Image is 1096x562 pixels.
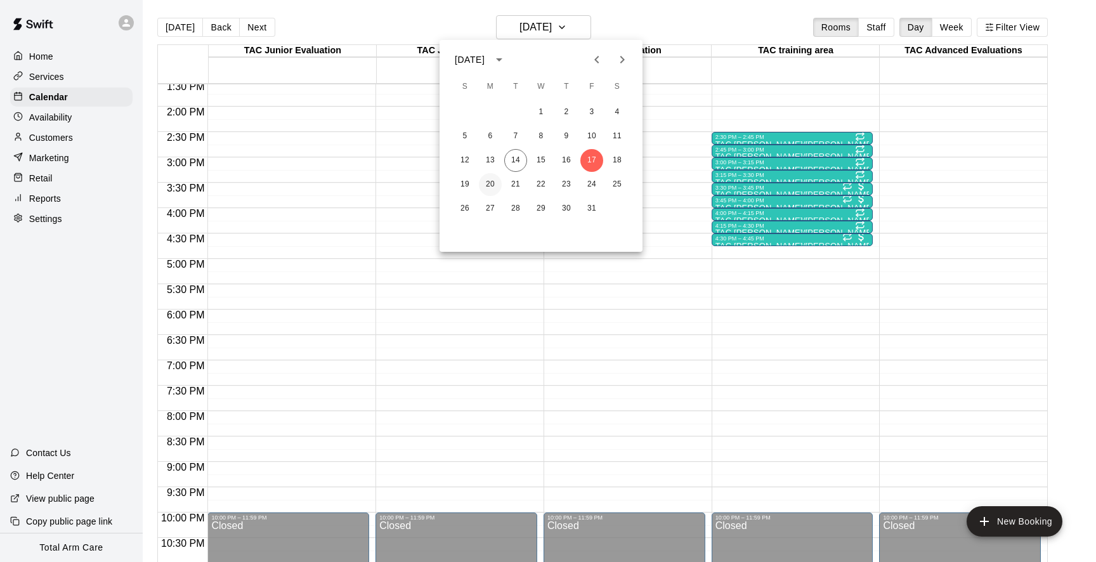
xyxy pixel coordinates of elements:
button: 10 [580,125,603,148]
span: Sunday [453,74,476,100]
button: 25 [606,173,629,196]
button: 14 [504,149,527,172]
button: 3 [580,101,603,124]
button: 1 [530,101,552,124]
span: Saturday [606,74,629,100]
button: 11 [606,125,629,148]
button: 23 [555,173,578,196]
span: Tuesday [504,74,527,100]
button: Previous month [584,47,610,72]
span: Friday [580,74,603,100]
button: 12 [453,149,476,172]
button: 13 [479,149,502,172]
button: 21 [504,173,527,196]
button: 27 [479,197,502,220]
button: 31 [580,197,603,220]
button: 30 [555,197,578,220]
button: 16 [555,149,578,172]
button: 5 [453,125,476,148]
button: 24 [580,173,603,196]
span: Thursday [555,74,578,100]
button: 22 [530,173,552,196]
span: Monday [479,74,502,100]
button: 17 [580,149,603,172]
button: 9 [555,125,578,148]
button: Next month [610,47,635,72]
button: 26 [453,197,476,220]
button: 20 [479,173,502,196]
button: 6 [479,125,502,148]
button: calendar view is open, switch to year view [488,49,510,70]
button: 29 [530,197,552,220]
button: 18 [606,149,629,172]
span: Wednesday [530,74,552,100]
button: 15 [530,149,552,172]
button: 4 [606,101,629,124]
div: [DATE] [455,53,485,67]
button: 2 [555,101,578,124]
button: 19 [453,173,476,196]
button: 28 [504,197,527,220]
button: 7 [504,125,527,148]
button: 8 [530,125,552,148]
